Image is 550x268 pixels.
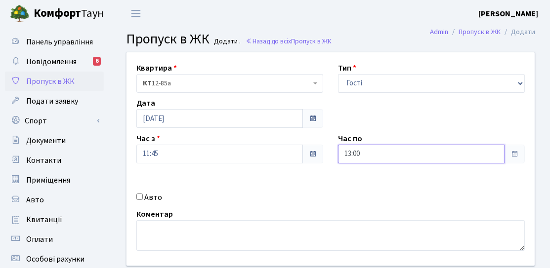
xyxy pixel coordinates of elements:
[5,151,104,170] a: Контакти
[5,190,104,210] a: Авто
[136,208,173,220] label: Коментар
[136,62,177,74] label: Квартира
[5,210,104,230] a: Квитанції
[93,57,101,66] div: 6
[26,56,77,67] span: Повідомлення
[338,133,362,145] label: Час по
[26,214,62,225] span: Квитанції
[34,5,104,22] span: Таун
[415,22,550,42] nav: breadcrumb
[136,133,160,145] label: Час з
[478,8,538,20] a: [PERSON_NAME]
[430,27,448,37] a: Admin
[136,97,155,109] label: Дата
[143,78,152,88] b: КТ
[26,254,85,265] span: Особові рахунки
[338,62,356,74] label: Тип
[246,37,332,46] a: Назад до всіхПропуск в ЖК
[26,175,70,186] span: Приміщення
[5,230,104,249] a: Оплати
[143,78,311,88] span: <b>КТ</b>&nbsp;&nbsp;&nbsp;&nbsp;12-85а
[144,191,162,203] label: Авто
[5,72,104,91] a: Пропуск в ЖК
[136,74,323,93] span: <b>КТ</b>&nbsp;&nbsp;&nbsp;&nbsp;12-85а
[10,4,30,24] img: logo.png
[34,5,81,21] b: Комфорт
[5,32,104,52] a: Панель управління
[501,27,535,38] li: Додати
[26,76,75,87] span: Пропуск в ЖК
[5,91,104,111] a: Подати заявку
[5,131,104,151] a: Документи
[459,27,501,37] a: Пропуск в ЖК
[124,5,148,22] button: Переключити навігацію
[26,135,66,146] span: Документи
[291,37,332,46] span: Пропуск в ЖК
[212,38,241,46] small: Додати .
[26,155,61,166] span: Контакти
[26,37,93,47] span: Панель управління
[26,96,78,107] span: Подати заявку
[5,52,104,72] a: Повідомлення6
[5,170,104,190] a: Приміщення
[478,8,538,19] b: [PERSON_NAME]
[5,111,104,131] a: Спорт
[26,194,44,205] span: Авто
[126,29,210,49] span: Пропуск в ЖК
[26,234,53,245] span: Оплати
